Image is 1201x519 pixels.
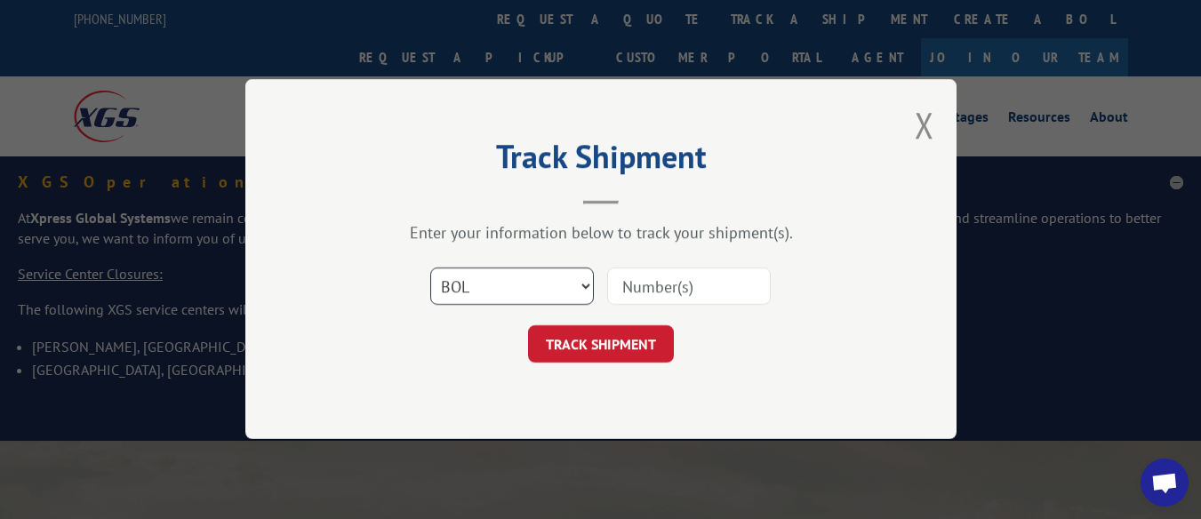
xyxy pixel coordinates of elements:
button: TRACK SHIPMENT [528,326,674,363]
input: Number(s) [607,268,771,306]
button: Close modal [915,101,934,148]
a: Open chat [1141,459,1189,507]
h2: Track Shipment [334,144,868,178]
div: Enter your information below to track your shipment(s). [334,223,868,244]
